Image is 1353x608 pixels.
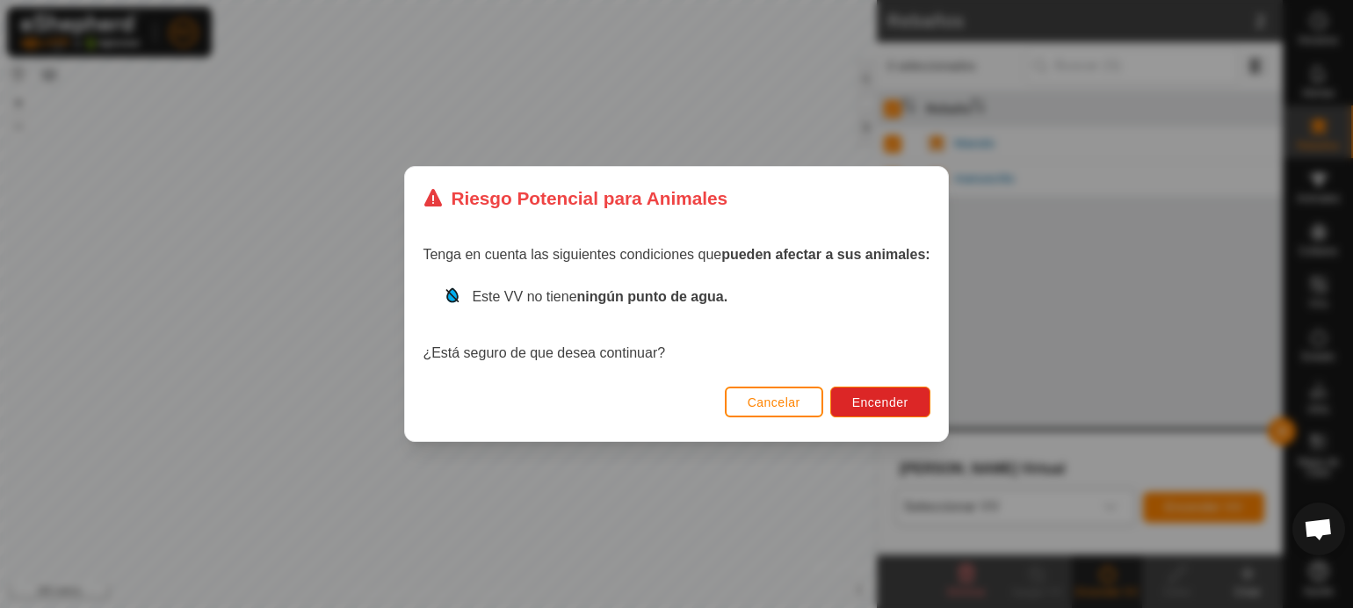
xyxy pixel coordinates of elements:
button: Cancelar [725,387,823,417]
button: Encender [830,387,930,417]
div: Riesgo Potencial para Animales [423,185,727,212]
span: Este VV no tiene [472,289,727,304]
strong: ningún punto de agua. [577,289,728,304]
div: ¿Está seguro de que desea continuar? [423,286,930,364]
strong: pueden afectar a sus animales: [721,247,930,262]
span: Encender [852,395,908,409]
span: Cancelar [748,395,800,409]
div: Chat abierto [1292,503,1345,555]
span: Tenga en cuenta las siguientes condiciones que [423,247,930,262]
